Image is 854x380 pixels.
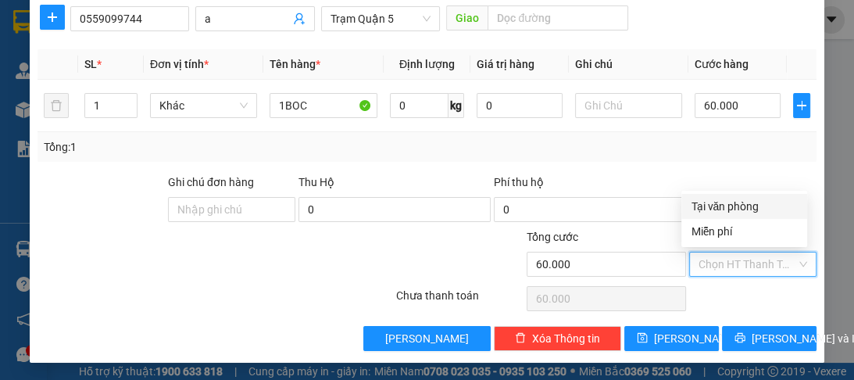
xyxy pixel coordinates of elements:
[637,332,648,345] span: save
[44,138,331,156] div: Tổng: 1
[298,176,334,188] span: Thu Hộ
[293,13,306,25] span: user-add
[363,326,491,351] button: [PERSON_NAME]
[494,174,686,197] div: Phí thu hộ
[793,93,810,118] button: plus
[569,49,688,80] th: Ghi chú
[515,332,526,345] span: delete
[150,58,209,70] span: Đơn vị tính
[41,11,64,23] span: plus
[794,99,809,112] span: plus
[575,93,682,118] input: Ghi Chú
[654,330,738,347] span: [PERSON_NAME]
[722,326,816,351] button: printer[PERSON_NAME] và In
[159,94,248,117] span: Khác
[385,330,469,347] span: [PERSON_NAME]
[494,326,621,351] button: deleteXóa Thông tin
[331,7,431,30] span: Trạm Quận 5
[477,58,534,70] span: Giá trị hàng
[527,231,578,243] span: Tổng cước
[168,176,254,188] label: Ghi chú đơn hàng
[84,58,97,70] span: SL
[446,5,488,30] span: Giao
[448,93,464,118] span: kg
[395,287,525,314] div: Chưa thanh toán
[40,5,65,30] button: plus
[734,332,745,345] span: printer
[624,326,719,351] button: save[PERSON_NAME]
[488,5,628,30] input: Dọc đường
[270,93,377,118] input: VD: Bàn, Ghế
[270,58,320,70] span: Tên hàng
[532,330,600,347] span: Xóa Thông tin
[44,93,69,118] button: delete
[695,58,749,70] span: Cước hàng
[168,197,295,222] input: Ghi chú đơn hàng
[477,93,563,118] input: 0
[691,223,798,240] div: Miễn phí
[691,198,798,215] div: Tại văn phòng
[399,58,455,70] span: Định lượng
